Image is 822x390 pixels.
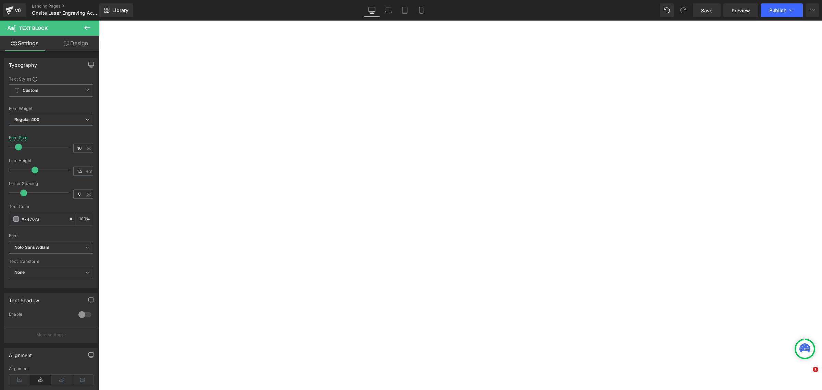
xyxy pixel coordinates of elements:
[14,270,25,275] b: None
[9,312,72,319] div: Enable
[761,3,803,17] button: Publish
[19,25,48,31] span: Text Block
[51,36,101,51] a: Design
[32,10,98,16] span: Onsite Laser Engraving Activation
[9,158,93,163] div: Line Height
[9,106,93,111] div: Font Weight
[799,367,815,383] iframe: Intercom live chat
[732,7,750,14] span: Preview
[86,192,92,196] span: px
[769,8,786,13] span: Publish
[86,146,92,150] span: px
[99,3,133,17] a: New Library
[723,3,758,17] a: Preview
[9,181,93,186] div: Letter Spacing
[813,367,818,372] span: 1
[806,3,819,17] button: More
[413,3,429,17] a: Mobile
[4,327,98,343] button: More settings
[9,135,28,140] div: Font Size
[32,3,111,9] a: Landing Pages
[660,3,674,17] button: Undo
[9,259,93,264] div: Text Transform
[9,76,93,82] div: Text Styles
[112,7,128,13] span: Library
[14,117,40,122] b: Regular 400
[364,3,380,17] a: Desktop
[9,233,93,238] div: Font
[23,88,38,94] b: Custom
[676,3,690,17] button: Redo
[76,213,93,225] div: %
[14,6,22,15] div: v6
[9,349,32,358] div: Alignment
[9,58,37,68] div: Typography
[701,7,712,14] span: Save
[14,245,49,251] i: Noto Sans Adlam
[380,3,397,17] a: Laptop
[36,332,64,338] p: More settings
[22,215,65,223] input: Color
[9,204,93,209] div: Text Color
[86,169,92,173] span: em
[9,366,93,371] div: Alignment
[3,3,26,17] a: v6
[9,294,39,303] div: Text Shadow
[397,3,413,17] a: Tablet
